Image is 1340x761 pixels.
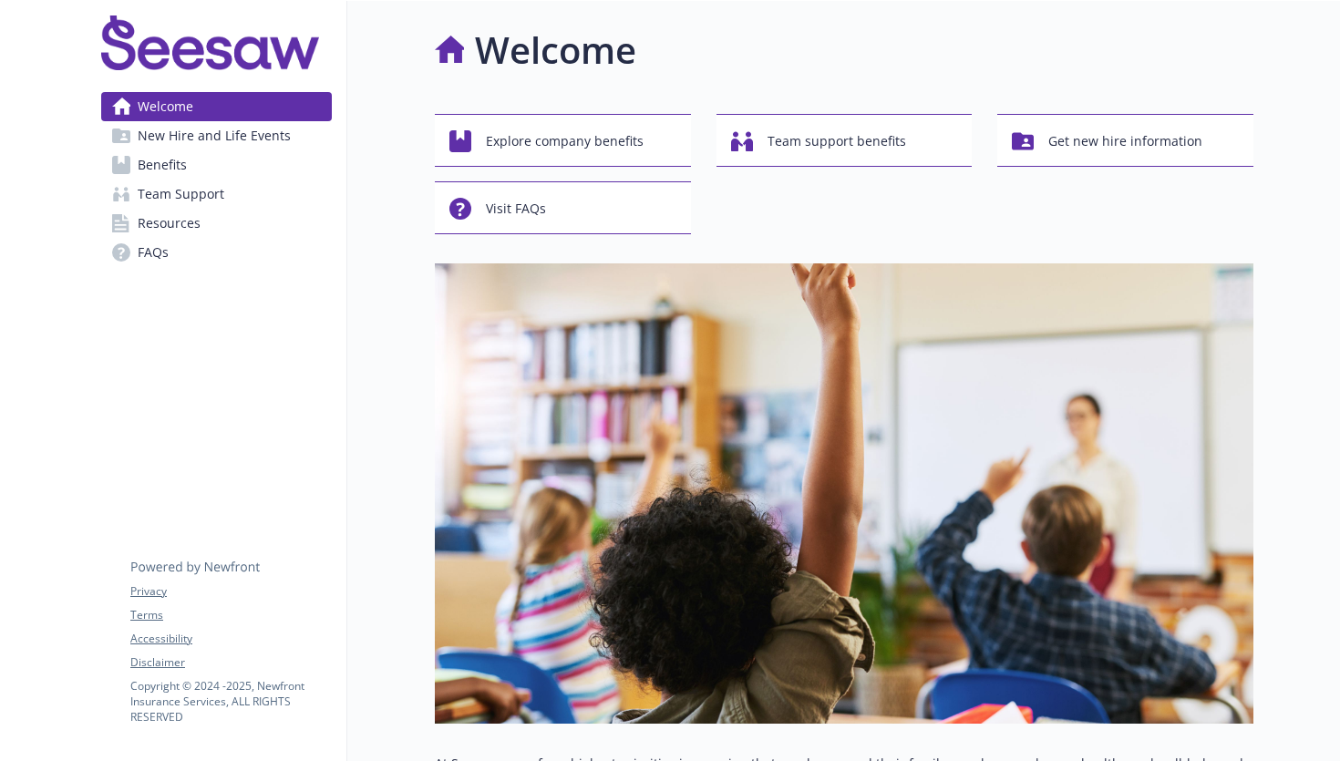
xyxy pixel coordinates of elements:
a: Disclaimer [130,654,331,671]
button: Get new hire information [997,114,1253,167]
p: Copyright © 2024 - 2025 , Newfront Insurance Services, ALL RIGHTS RESERVED [130,678,331,725]
img: overview page banner [435,263,1253,724]
button: Team support benefits [716,114,973,167]
span: New Hire and Life Events [138,121,291,150]
a: Privacy [130,583,331,600]
span: Resources [138,209,201,238]
span: Get new hire information [1048,124,1202,159]
span: Benefits [138,150,187,180]
a: Welcome [101,92,332,121]
span: Team Support [138,180,224,209]
a: New Hire and Life Events [101,121,332,150]
span: Explore company benefits [486,124,644,159]
a: Resources [101,209,332,238]
a: Team Support [101,180,332,209]
span: Visit FAQs [486,191,546,226]
span: Welcome [138,92,193,121]
button: Explore company benefits [435,114,691,167]
a: FAQs [101,238,332,267]
span: FAQs [138,238,169,267]
a: Accessibility [130,631,331,647]
button: Visit FAQs [435,181,691,234]
span: Team support benefits [768,124,906,159]
a: Terms [130,607,331,623]
h1: Welcome [475,23,636,77]
a: Benefits [101,150,332,180]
